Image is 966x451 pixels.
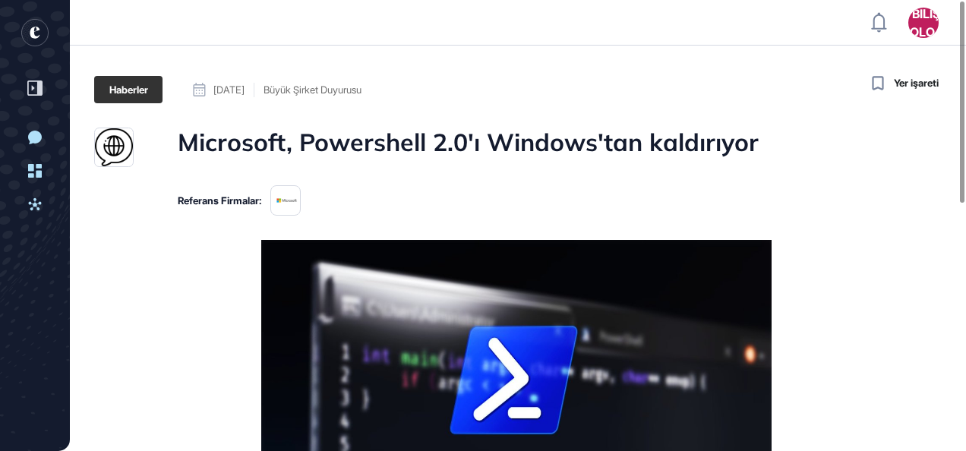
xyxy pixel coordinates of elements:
[894,76,939,91] span: Yer işareti
[178,196,261,206] div: Referans Firmalar:
[178,128,759,167] h1: Microsoft, Powershell 2.0'ı Windows'tan kaldırıyor
[868,73,939,94] button: Yer işareti
[264,85,361,95] div: Büyük Şirket Duyurusu
[270,185,301,216] img: 65ec3e7096cc5d8d1e65602e.png
[21,19,49,46] div: entrapeer logosu
[213,85,245,95] span: [DATE]
[908,8,939,38] button: EY Bilişim Teknolojileri
[94,76,163,103] div: Haberler
[95,128,133,166] img: www.cozumpark.com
